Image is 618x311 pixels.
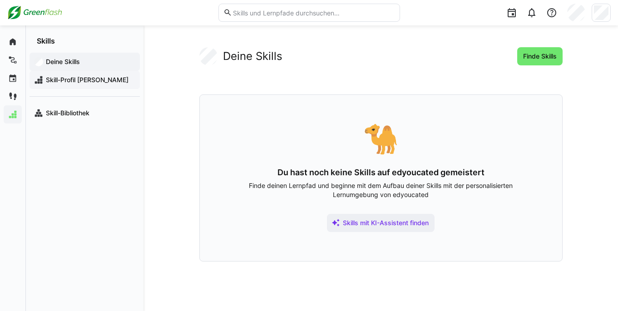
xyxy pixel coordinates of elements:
p: Finde deinen Lernpfad und beginne mit dem Aufbau deiner Skills mit der personalisierten Lernumgeb... [229,181,533,199]
h2: Deine Skills [223,49,282,63]
span: Finde Skills [522,52,558,61]
h3: Du hast noch keine Skills auf edyoucated gemeistert [229,168,533,178]
button: Skills mit KI-Assistent finden [327,214,435,232]
input: Skills und Lernpfade durchsuchen… [232,9,395,17]
span: Skill-Profil [PERSON_NAME] [44,75,135,84]
span: Skills mit KI-Assistent finden [341,218,430,227]
button: Finde Skills [517,47,563,65]
div: 🐪 [229,124,533,153]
